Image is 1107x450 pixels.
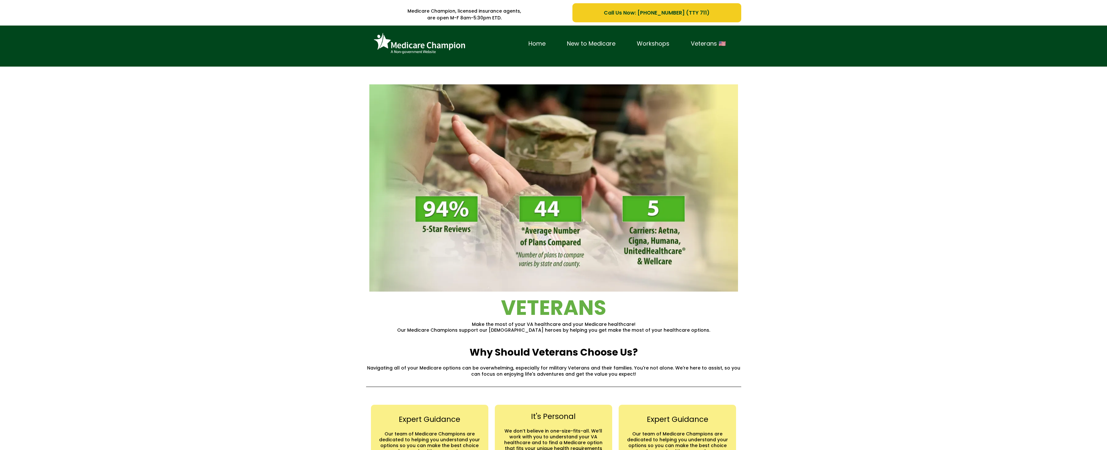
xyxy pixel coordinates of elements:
strong: Why Should Veterans Choose Us? [470,345,638,359]
p: Our Medicare Champions support our [DEMOGRAPHIC_DATA] heroes by helping you get make the most of ... [366,327,741,333]
img: Brand Logo [371,30,468,57]
a: Home [518,39,556,49]
p: Medicare Champion, licensed insurance agents, [366,8,563,15]
h2: Expert Guidance [621,415,734,424]
span: Call Us Now: [PHONE_NUMBER] (TTY 711) [604,9,710,17]
h2: It's Personal [497,412,610,422]
a: Workshops [626,39,680,49]
span: VETERANS [501,294,606,322]
a: Call Us Now: 1-833-823-1990 (TTY 711) [572,3,741,22]
p: Navigating all of your Medicare options can be overwhelming, especially for military Veterans and... [366,365,741,377]
a: New to Medicare [556,39,626,49]
p: Make the most of your VA healthcare and your Medicare healthcare! [366,321,741,327]
p: are open M-F 8am-5:30pm ETD. [366,15,563,21]
a: Veterans 🇺🇸 [680,39,736,49]
h2: Expert Guidance [373,415,486,424]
